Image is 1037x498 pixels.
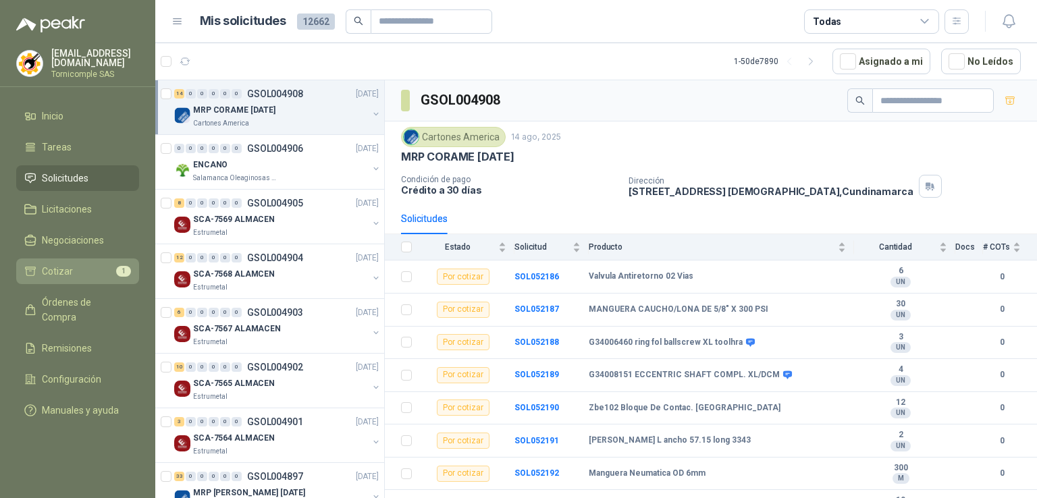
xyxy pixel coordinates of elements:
[42,202,92,217] span: Licitaciones
[420,234,514,260] th: Estado
[220,417,230,426] div: 0
[514,337,559,347] b: SOL052188
[174,435,190,451] img: Company Logo
[855,96,865,105] span: search
[437,302,489,318] div: Por cotizar
[174,417,184,426] div: 3
[186,89,196,99] div: 0
[16,289,139,330] a: Órdenes de Compra
[589,403,780,414] b: Zbe102 Bloque De Contac. [GEOGRAPHIC_DATA]
[832,49,930,74] button: Asignado a mi
[193,227,228,238] p: Estrumetal
[420,242,496,252] span: Estado
[220,472,230,481] div: 0
[42,295,126,325] span: Órdenes de Compra
[174,304,381,348] a: 6 0 0 0 0 0 GSOL004903[DATE] Company LogoSCA-7567 ALAMACENEstrumetal
[174,472,184,481] div: 33
[16,335,139,361] a: Remisiones
[629,176,913,186] p: Dirección
[42,372,101,387] span: Configuración
[356,252,379,265] p: [DATE]
[220,253,230,262] div: 0
[983,336,1021,349] b: 0
[116,266,131,277] span: 1
[174,162,190,178] img: Company Logo
[401,175,618,184] p: Condición de pago
[51,70,139,78] p: Tornicomple SAS
[193,159,228,171] p: ENCANO
[220,198,230,208] div: 0
[174,271,190,287] img: Company Logo
[589,370,780,381] b: G34008151 ECCENTRIC SHAFT COMPL. XL/DCM
[356,416,379,428] p: [DATE]
[247,198,303,208] p: GSOL004905
[247,472,303,481] p: GSOL004897
[983,435,1021,447] b: 0
[174,140,381,184] a: 0 0 0 0 0 0 GSOL004906[DATE] Company LogoENCANOSalamanca Oleaginosas SAS
[356,470,379,483] p: [DATE]
[193,377,275,390] p: SCA-7565 ALMACEN
[247,89,303,99] p: GSOL004908
[174,217,190,233] img: Company Logo
[247,144,303,153] p: GSOL004906
[193,391,228,402] p: Estrumetal
[356,197,379,210] p: [DATE]
[854,234,955,260] th: Cantidad
[193,213,275,226] p: SCA-7569 ALMACEN
[589,304,768,315] b: MANGUERA CAUCHO/LONA DE 5/8" X 300 PSI
[941,49,1021,74] button: No Leídos
[514,370,559,379] b: SOL052189
[514,304,559,314] b: SOL052187
[589,234,854,260] th: Producto
[854,397,947,408] b: 12
[232,362,242,372] div: 0
[209,308,219,317] div: 0
[854,299,947,310] b: 30
[193,282,228,293] p: Estrumetal
[629,186,913,197] p: [STREET_ADDRESS] [DEMOGRAPHIC_DATA] , Cundinamarca
[983,368,1021,381] b: 0
[983,303,1021,316] b: 0
[186,198,196,208] div: 0
[193,446,228,457] p: Estrumetal
[247,308,303,317] p: GSOL004903
[17,51,43,76] img: Company Logo
[174,86,381,129] a: 14 0 0 0 0 0 GSOL004908[DATE] Company LogoMRP CORAME [DATE]Cartones America
[197,308,207,317] div: 0
[437,466,489,482] div: Por cotizar
[16,366,139,392] a: Configuración
[297,13,335,30] span: 12662
[854,463,947,474] b: 300
[356,142,379,155] p: [DATE]
[401,150,514,164] p: MRP CORAME [DATE]
[854,332,947,343] b: 3
[983,467,1021,480] b: 0
[890,310,911,321] div: UN
[197,362,207,372] div: 0
[589,435,751,446] b: [PERSON_NAME] L ancho 57.15 long 3343
[854,242,936,252] span: Cantidad
[514,436,559,445] a: SOL052191
[893,473,909,484] div: M
[514,272,559,281] b: SOL052186
[734,51,822,72] div: 1 - 50 de 7890
[437,367,489,383] div: Por cotizar
[514,468,559,478] a: SOL052192
[186,472,196,481] div: 0
[514,403,559,412] b: SOL052190
[589,271,693,282] b: Valvula Antiretorno 02 Vias
[232,417,242,426] div: 0
[42,109,63,123] span: Inicio
[437,269,489,285] div: Por cotizar
[174,326,190,342] img: Company Logo
[401,211,448,226] div: Solicitudes
[404,130,419,144] img: Company Logo
[356,88,379,101] p: [DATE]
[401,184,618,196] p: Crédito a 30 días
[247,253,303,262] p: GSOL004904
[813,14,841,29] div: Todas
[247,362,303,372] p: GSOL004902
[193,337,228,348] p: Estrumetal
[890,408,911,418] div: UN
[220,89,230,99] div: 0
